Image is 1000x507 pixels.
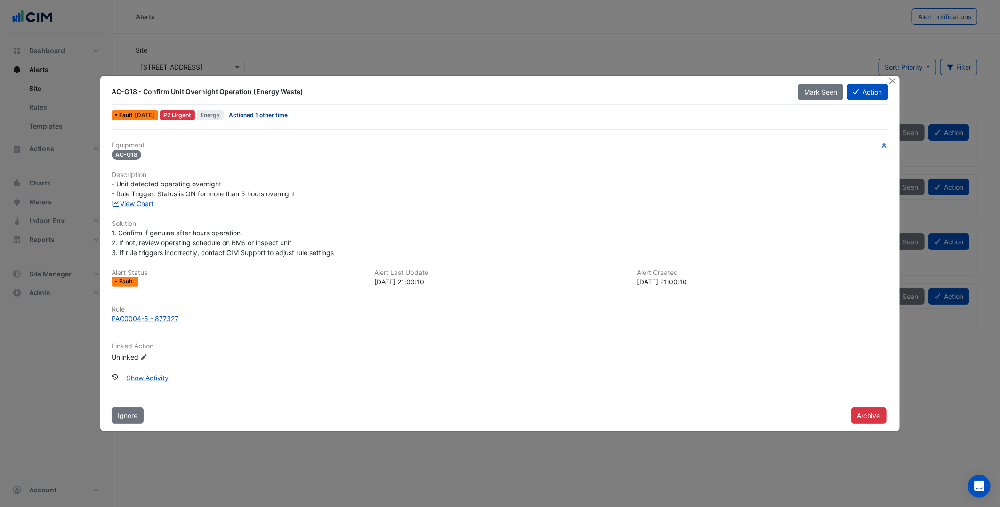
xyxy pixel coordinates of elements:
[888,76,898,86] button: Close
[119,113,135,118] span: Fault
[112,342,888,350] h6: Linked Action
[112,314,178,323] div: PAC0004-5 - 877327
[112,306,888,314] h6: Rule
[374,269,626,277] h6: Alert Last Update
[140,354,147,361] fa-icon: Edit Linked Action
[112,171,888,179] h6: Description
[112,150,141,160] span: AC-G18
[112,180,295,198] span: - Unit detected operating overnight - Rule Trigger: Status is ON for more than 5 hours overnight
[121,370,175,386] button: Show Activity
[847,84,888,100] button: Action
[112,87,787,97] div: AC-G18 - Confirm Unit Overnight Operation (Energy Waste)
[197,110,224,120] span: Energy
[112,220,888,228] h6: Solution
[112,200,153,208] a: View Chart
[112,269,363,277] h6: Alert Status
[851,407,887,424] button: Archive
[135,112,154,119] span: Thu 11-Sep-2025 23:00 AEST
[968,475,991,498] div: Open Intercom Messenger
[118,411,137,419] span: Ignore
[112,229,334,257] span: 1. Confirm if genuine after hours operation 2. If not, review operating schedule on BMS or inspec...
[112,314,888,323] a: PAC0004-5 - 877327
[119,279,135,284] span: Fault
[637,277,888,287] div: [DATE] 21:00:10
[160,110,195,120] div: P2 Urgent
[637,269,888,277] h6: Alert Created
[112,141,888,149] h6: Equipment
[798,84,843,100] button: Mark Seen
[229,112,288,119] a: Actioned 1 other time
[112,352,225,362] div: Unlinked
[804,88,837,96] span: Mark Seen
[374,277,626,287] div: [DATE] 21:00:10
[112,407,144,424] button: Ignore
